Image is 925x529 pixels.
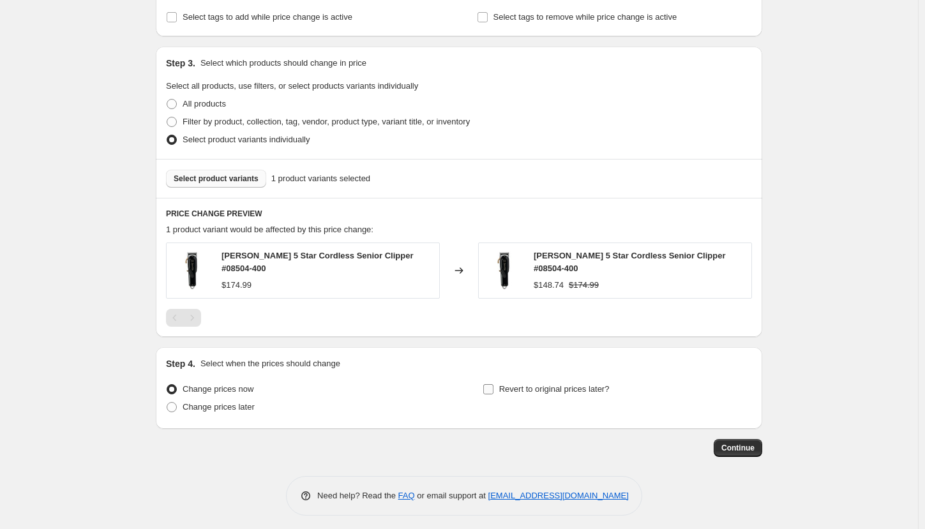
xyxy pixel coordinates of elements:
span: All products [183,99,226,108]
span: 1 product variants selected [271,172,370,185]
h6: PRICE CHANGE PREVIEW [166,209,752,219]
h2: Step 4. [166,357,195,370]
img: WA1061-01_80x.jpg [173,251,211,290]
span: Select product variants [174,174,259,184]
span: Select tags to remove while price change is active [493,12,677,22]
h2: Step 3. [166,57,195,70]
span: Select product variants individually [183,135,310,144]
span: Need help? Read the [317,491,398,500]
span: Select all products, use filters, or select products variants individually [166,81,418,91]
span: Filter by product, collection, tag, vendor, product type, variant title, or inventory [183,117,470,126]
span: Continue [721,443,755,453]
span: Change prices later [183,402,255,412]
a: FAQ [398,491,415,500]
span: 1 product variant would be affected by this price change: [166,225,373,234]
div: $148.74 [534,279,564,292]
span: [PERSON_NAME] 5 Star Cordless Senior Clipper #08504-400 [222,251,414,273]
span: Change prices now [183,384,253,394]
p: Select which products should change in price [200,57,366,70]
span: [PERSON_NAME] 5 Star Cordless Senior Clipper #08504-400 [534,251,726,273]
img: WA1061-01_80x.jpg [485,251,523,290]
div: $174.99 [222,279,252,292]
button: Select product variants [166,170,266,188]
span: or email support at [415,491,488,500]
a: [EMAIL_ADDRESS][DOMAIN_NAME] [488,491,629,500]
strike: $174.99 [569,279,599,292]
nav: Pagination [166,309,201,327]
button: Continue [714,439,762,457]
span: Revert to original prices later? [499,384,610,394]
p: Select when the prices should change [200,357,340,370]
span: Select tags to add while price change is active [183,12,352,22]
